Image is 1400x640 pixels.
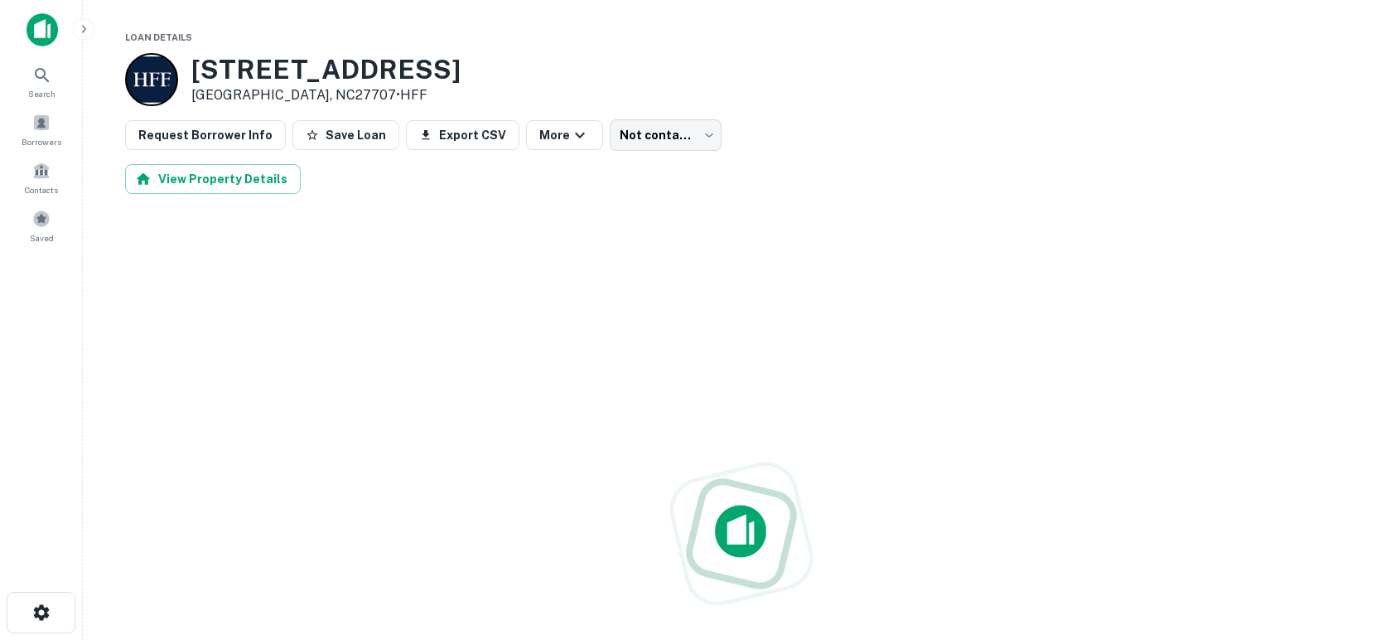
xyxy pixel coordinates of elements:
h3: [STREET_ADDRESS] [191,54,461,85]
span: Borrowers [22,135,61,148]
button: More [526,120,603,150]
span: Loan Details [125,32,192,42]
a: HFF [400,87,427,103]
span: Search [28,87,56,100]
div: Not contacted [610,119,722,151]
a: Saved [5,203,78,248]
button: Export CSV [406,120,519,150]
button: Request Borrower Info [125,120,286,150]
span: Saved [30,231,54,245]
a: Contacts [5,155,78,200]
a: Borrowers [5,107,78,152]
button: View Property Details [125,164,301,194]
img: capitalize-icon.png [27,13,58,46]
span: Contacts [25,183,58,196]
a: Search [5,59,78,104]
button: Save Loan [292,120,399,150]
p: [GEOGRAPHIC_DATA], NC27707 • [191,85,461,105]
